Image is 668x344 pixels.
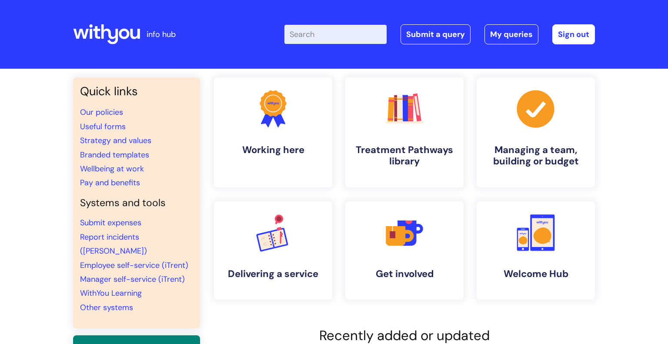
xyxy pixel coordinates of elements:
h4: Working here [221,144,325,156]
a: WithYou Learning [80,288,142,298]
div: | - [284,24,595,44]
a: Useful forms [80,121,126,132]
h4: Welcome Hub [484,268,588,280]
a: Strategy and values [80,135,151,146]
h4: Managing a team, building or budget [484,144,588,167]
a: Manager self-service (iTrent) [80,274,185,284]
a: Employee self-service (iTrent) [80,260,188,271]
h4: Systems and tools [80,197,193,209]
a: Wellbeing at work [80,164,144,174]
h4: Get involved [352,268,457,280]
a: Treatment Pathways library [345,77,464,187]
a: Submit a query [401,24,471,44]
a: Welcome Hub [477,201,595,300]
p: info hub [147,27,176,41]
h4: Delivering a service [221,268,325,280]
a: Sign out [552,24,595,44]
a: Other systems [80,302,133,313]
a: Branded templates [80,150,149,160]
a: Report incidents ([PERSON_NAME]) [80,232,147,256]
h3: Quick links [80,84,193,98]
a: Our policies [80,107,123,117]
a: Pay and benefits [80,177,140,188]
a: Managing a team, building or budget [477,77,595,187]
h2: Recently added or updated [214,327,595,344]
a: Working here [214,77,332,187]
input: Search [284,25,387,44]
h4: Treatment Pathways library [352,144,457,167]
a: My queries [484,24,538,44]
a: Delivering a service [214,201,332,300]
a: Get involved [345,201,464,300]
a: Submit expenses [80,217,141,228]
